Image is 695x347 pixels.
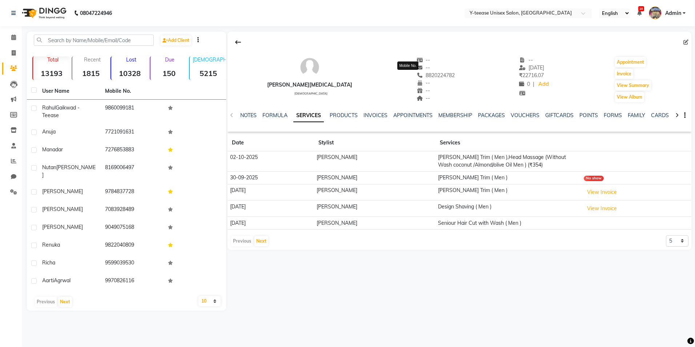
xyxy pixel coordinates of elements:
[42,164,96,178] span: [PERSON_NAME]
[584,203,620,214] button: View Invoice
[101,237,164,255] td: 9822040809
[519,72,544,79] span: 22716.07
[330,112,358,119] a: PRODUCTS
[314,171,435,184] td: [PERSON_NAME]
[36,56,70,63] p: Total
[417,57,430,63] span: --
[579,112,598,119] a: POINTS
[267,81,352,89] div: [PERSON_NAME][MEDICAL_DATA]
[519,72,522,79] span: ₹
[314,200,435,217] td: [PERSON_NAME]
[101,141,164,159] td: 7276853883
[615,80,651,91] button: View Summary
[417,95,430,101] span: --
[101,83,164,100] th: Mobile No.
[42,104,56,111] span: Rahul
[533,80,534,88] span: |
[58,297,72,307] button: Next
[393,112,433,119] a: APPOINTMENTS
[42,128,56,135] span: Anuja
[511,112,539,119] a: VOUCHERS
[615,92,644,102] button: View Album
[628,112,645,119] a: FAMILY
[293,109,324,122] a: SERVICES
[228,151,314,172] td: 02-10-2025
[228,200,314,217] td: [DATE]
[294,92,328,95] span: [DEMOGRAPHIC_DATA]
[190,69,227,78] strong: 5215
[638,6,644,11] span: 38
[519,64,544,71] span: [DATE]
[228,217,314,230] td: [DATE]
[230,35,246,49] div: Back to Client
[161,35,191,45] a: Add Client
[101,100,164,124] td: 9860099181
[537,79,550,89] a: Add
[314,135,435,151] th: Stylist
[314,184,435,200] td: [PERSON_NAME]
[262,112,288,119] a: FORMULA
[435,217,582,230] td: Seniour Hair Cut with Wash ( Men )
[42,277,54,284] span: Aarti
[101,272,164,290] td: 9970826116
[240,112,257,119] a: NOTES
[33,69,70,78] strong: 13193
[101,159,164,183] td: 8169006497
[193,56,227,63] p: [DEMOGRAPHIC_DATA]
[42,242,60,248] span: renuka
[435,135,582,151] th: Services
[478,112,505,119] a: PACKAGES
[38,83,101,100] th: User Name
[111,69,148,78] strong: 10328
[417,72,455,79] span: 8820224782
[615,69,633,79] button: Invoice
[152,56,188,63] p: Due
[42,146,63,153] span: Manadar
[584,176,604,181] div: No show
[397,61,418,70] div: Mobile No.
[545,112,574,119] a: GIFTCARDS
[254,236,268,246] button: Next
[363,112,387,119] a: INVOICES
[54,277,71,284] span: Agrwal
[314,217,435,230] td: [PERSON_NAME]
[649,7,662,19] img: Admin
[42,259,55,266] span: Richa
[42,206,83,212] span: [PERSON_NAME]
[435,171,582,184] td: [PERSON_NAME] Trim ( Men )
[228,171,314,184] td: 30-09-2025
[150,69,188,78] strong: 150
[72,69,109,78] strong: 1815
[417,87,430,94] span: --
[42,224,83,230] span: [PERSON_NAME]
[299,56,321,78] img: avatar
[34,35,154,46] input: Search by Name/Mobile/Email/Code
[637,10,642,16] a: 38
[651,112,669,119] a: CARDS
[101,219,164,237] td: 9049075168
[101,201,164,219] td: 7083928489
[42,104,80,119] span: Gaikwad - Teease
[114,56,148,63] p: Lost
[228,184,314,200] td: [DATE]
[42,188,83,195] span: [PERSON_NAME]
[75,56,109,63] p: Recent
[417,80,430,86] span: --
[519,57,533,63] span: --
[101,255,164,272] td: 9599039530
[438,112,472,119] a: MEMBERSHIP
[435,200,582,217] td: Design Shaving ( Men )
[615,57,646,67] button: Appointment
[435,184,582,200] td: [PERSON_NAME] Trim ( Men )
[519,81,530,87] span: 0
[584,187,620,198] button: View Invoice
[101,124,164,141] td: 7721091631
[435,151,582,172] td: [PERSON_NAME] Trim ( Men ),Head Massage (Without Wash coconut /Almond/olive Oil Men ) (₹354)
[228,135,314,151] th: Date
[42,164,56,171] span: nutan
[80,3,112,23] b: 08047224946
[314,151,435,172] td: [PERSON_NAME]
[665,9,681,17] span: Admin
[417,64,430,71] span: --
[19,3,68,23] img: logo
